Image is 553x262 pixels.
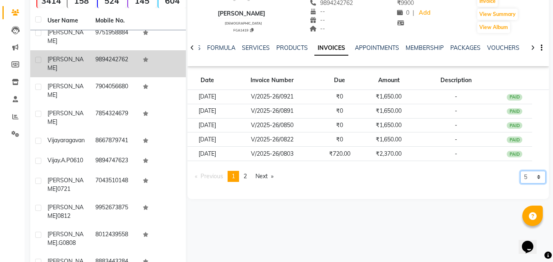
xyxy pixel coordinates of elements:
[317,104,362,118] td: ₹0
[362,132,415,147] td: ₹1,650.00
[317,71,362,90] th: Due
[362,71,415,90] th: Amount
[47,177,84,193] span: [PERSON_NAME]
[487,44,519,52] a: VOUCHERS
[47,110,84,125] span: [PERSON_NAME]
[362,90,415,104] td: ₹1,650.00
[70,157,83,164] span: 0610
[227,90,317,104] td: V/2025-26/0921
[187,147,227,161] td: [DATE]
[201,172,223,180] span: Previous
[477,22,510,33] button: View Album
[187,118,227,132] td: [DATE]
[276,44,308,52] a: PRODUCTS
[90,131,138,151] td: 8667879741
[507,94,522,101] div: PAID
[455,136,457,143] span: -
[187,104,227,118] td: [DATE]
[362,147,415,161] td: ₹2,370.00
[519,229,545,254] iframe: chat widget
[227,71,317,90] th: Invoice Number
[406,44,444,52] a: MEMBERSHIP
[232,172,235,180] span: 1
[455,107,457,114] span: -
[244,172,247,180] span: 2
[90,77,138,104] td: 7904056680
[57,185,70,193] span: 0721
[455,121,457,129] span: -
[218,9,265,18] div: [PERSON_NAME]
[187,132,227,147] td: [DATE]
[309,8,325,15] span: --
[418,7,432,19] a: Add
[90,171,138,198] td: 7043510148
[227,118,317,132] td: V/2025-26/0850
[47,137,85,144] span: Vijayaragavan
[90,104,138,131] td: 7854324679
[397,9,409,16] span: 0
[415,71,497,90] th: Description
[225,21,262,25] span: [DEMOGRAPHIC_DATA]
[507,122,522,129] div: PAID
[227,132,317,147] td: V/2025-26/0822
[455,93,457,100] span: -
[477,9,518,20] button: View Summary
[355,44,399,52] a: APPOINTMENTS
[227,104,317,118] td: V/2025-26/0891
[47,56,84,72] span: [PERSON_NAME]
[63,239,76,246] span: 0808
[227,147,317,161] td: V/2025-26/0803
[57,212,70,219] span: 0812
[221,27,265,33] div: FGA1419
[47,231,84,246] span: [PERSON_NAME].G
[507,151,522,157] div: PAID
[90,225,138,252] td: 8012439558
[191,171,278,182] nav: Pagination
[413,9,414,17] span: |
[47,83,84,99] span: [PERSON_NAME]
[207,44,235,52] a: FORMULA
[317,118,362,132] td: ₹0
[309,16,325,24] span: --
[317,90,362,104] td: ₹0
[187,71,227,90] th: Date
[90,11,138,30] th: Mobile No.
[362,104,415,118] td: ₹1,650.00
[90,23,138,50] td: 9751958884
[314,41,348,56] a: INVOICES
[309,25,325,32] span: --
[90,151,138,171] td: 9894747623
[450,44,481,52] a: PACKAGES
[90,50,138,77] td: 9894242762
[455,150,457,157] span: -
[90,198,138,225] td: 9952673875
[251,171,278,182] a: Next
[187,90,227,104] td: [DATE]
[242,44,270,52] a: SERVICES
[317,132,362,147] td: ₹0
[507,108,522,115] div: PAID
[47,204,84,219] span: [PERSON_NAME]
[317,147,362,161] td: ₹720.00
[362,118,415,132] td: ₹1,650.00
[507,137,522,143] div: PAID
[43,11,90,30] th: User Name
[47,157,70,164] span: vijay.A.P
